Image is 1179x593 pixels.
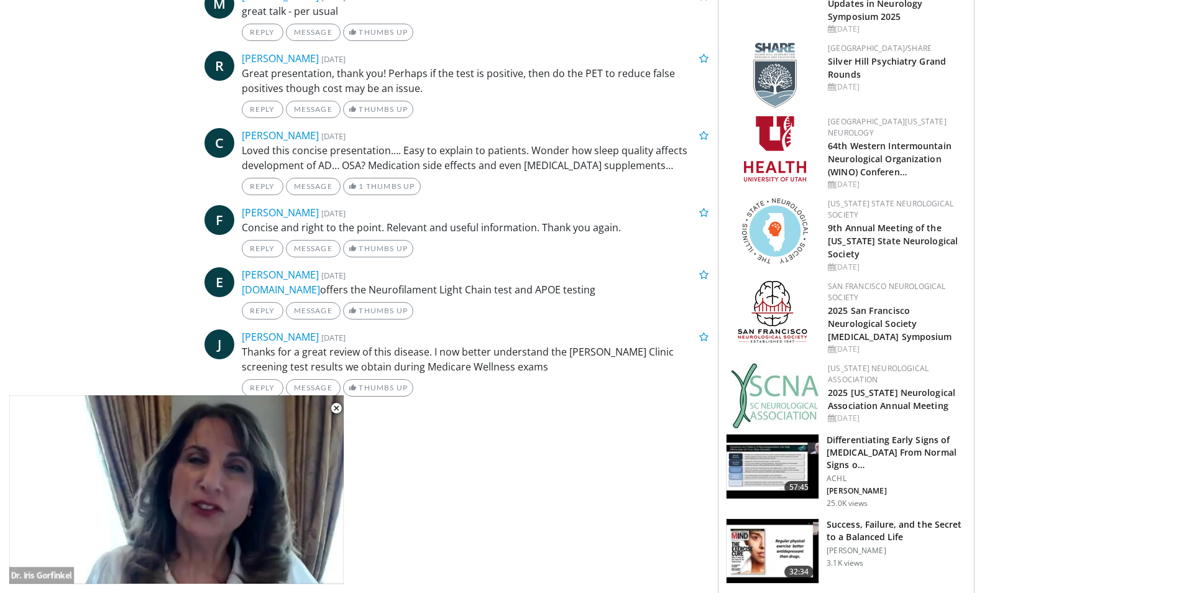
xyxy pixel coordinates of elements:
a: Message [286,101,341,118]
div: [DATE] [828,24,964,35]
span: 32:34 [784,566,814,578]
img: ad8adf1f-d405-434e-aebe-ebf7635c9b5d.png.150x105_q85_autocrop_double_scale_upscale_version-0.2.png [738,281,812,346]
p: ACHL [827,474,966,484]
video-js: Video Player [9,395,344,584]
a: 1 Thumbs Up [343,178,421,195]
a: Thumbs Up [343,240,413,257]
a: F [204,205,234,235]
a: [GEOGRAPHIC_DATA]/SHARE [828,43,932,53]
a: Thumbs Up [343,379,413,397]
a: 64th Western Intermountain Neurological Organization (WINO) Conferen… [828,140,952,178]
a: Thumbs Up [343,101,413,118]
p: Loved this concise presentation…. Easy to explain to patients. Wonder how sleep quality affects d... [242,143,709,173]
p: Thanks for a great review of this disease. I now better understand the [PERSON_NAME] Clinic scree... [242,344,709,374]
a: [PERSON_NAME] [242,52,319,65]
a: 32:34 Success, Failure, and the Secret to a Balanced Life [PERSON_NAME] 3.1K views [726,518,966,584]
a: 2025 [US_STATE] Neurological Association Annual Meeting [828,387,955,411]
small: [DATE] [321,53,346,65]
a: 2025 San Francisco Neurological Society [MEDICAL_DATA] Symposium [828,305,952,342]
img: b123db18-9392-45ae-ad1d-42c3758a27aa.jpg.150x105_q85_autocrop_double_scale_upscale_version-0.2.jpg [731,363,819,428]
span: 1 [359,182,364,191]
a: Thumbs Up [343,24,413,41]
p: [PERSON_NAME] [827,546,966,556]
a: Reply [242,178,283,195]
a: [PERSON_NAME] [242,129,319,142]
p: Great presentation, thank you! Perhaps if the test is positive, then do the PET to reduce false p... [242,66,709,96]
a: 57:45 Differentiating Early Signs of [MEDICAL_DATA] From Normal Signs o… ACHL [PERSON_NAME] 25.0K... [726,434,966,508]
a: Reply [242,240,283,257]
a: Reply [242,379,283,397]
a: Reply [242,302,283,319]
a: Reply [242,24,283,41]
small: [DATE] [321,208,346,219]
a: [US_STATE] State Neurological Society [828,198,953,220]
p: [PERSON_NAME] [827,486,966,496]
a: [PERSON_NAME] [242,206,319,219]
div: [DATE] [828,344,964,355]
div: [DATE] [828,179,964,190]
img: 599f3ee4-8b28-44a1-b622-e2e4fac610ae.150x105_q85_crop-smart_upscale.jpg [727,434,819,499]
a: [PERSON_NAME] [242,268,319,282]
p: offers the Neurofilament Light Chain test and APOE testing [242,282,709,297]
button: Close [324,395,349,421]
a: [PERSON_NAME] [242,330,319,344]
small: [DATE] [321,332,346,343]
img: 7307c1c9-cd96-462b-8187-bd7a74dc6cb1.150x105_q85_crop-smart_upscale.jpg [727,519,819,584]
small: [DATE] [321,270,346,281]
small: [DATE] [321,131,346,142]
a: [DOMAIN_NAME] [242,283,320,296]
p: Concise and right to the point. Relevant and useful information. Thank you again. [242,220,709,235]
img: 71a8b48c-8850-4916-bbdd-e2f3ccf11ef9.png.150x105_q85_autocrop_double_scale_upscale_version-0.2.png [742,198,808,264]
p: 25.0K views [827,499,868,508]
div: [DATE] [828,81,964,93]
a: [GEOGRAPHIC_DATA][US_STATE] Neurology [828,116,947,138]
a: Message [286,379,341,397]
a: J [204,329,234,359]
a: Reply [242,101,283,118]
span: 57:45 [784,481,814,494]
h3: Differentiating Early Signs of [MEDICAL_DATA] From Normal Signs o… [827,434,966,471]
a: E [204,267,234,297]
p: great talk - per usual [242,4,709,19]
a: R [204,51,234,81]
a: Thumbs Up [343,302,413,319]
a: Message [286,240,341,257]
a: Silver Hill Psychiatry Grand Rounds [828,55,946,80]
div: [DATE] [828,413,964,424]
a: Message [286,178,341,195]
img: f6362829-b0a3-407d-a044-59546adfd345.png.150x105_q85_autocrop_double_scale_upscale_version-0.2.png [744,116,806,182]
div: [DATE] [828,262,964,273]
a: C [204,128,234,158]
p: 3.1K views [827,558,863,568]
a: Message [286,302,341,319]
a: Message [286,24,341,41]
a: San Francisco Neurological Society [828,281,945,303]
img: f8aaeb6d-318f-4fcf-bd1d-54ce21f29e87.png.150x105_q85_autocrop_double_scale_upscale_version-0.2.png [753,43,797,108]
a: 9th Annual Meeting of the [US_STATE] State Neurological Society [828,222,958,260]
a: [US_STATE] Neurological Association [828,363,929,385]
h3: Success, Failure, and the Secret to a Balanced Life [827,518,966,543]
